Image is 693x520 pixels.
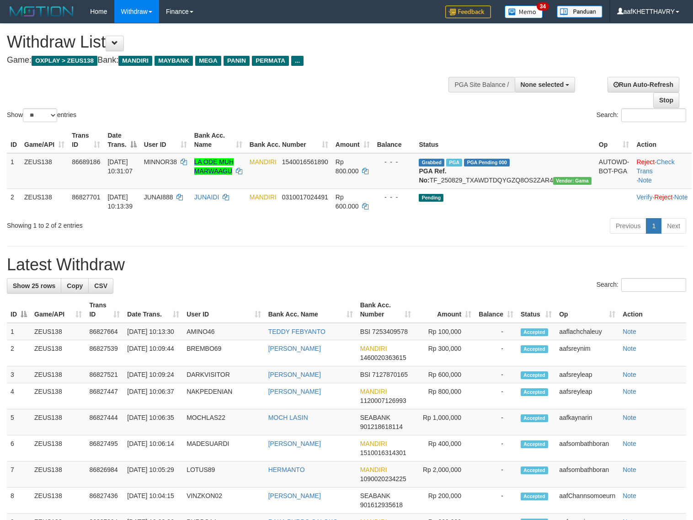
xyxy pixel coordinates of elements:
[107,193,133,210] span: [DATE] 10:13:39
[85,366,123,383] td: 86827521
[268,371,321,378] a: [PERSON_NAME]
[377,157,412,166] div: - - -
[72,193,100,201] span: 86827701
[475,409,517,435] td: -
[360,397,406,404] span: Copy 1120007126993 to clipboard
[155,56,193,66] span: MAYBANK
[475,488,517,514] td: -
[595,153,633,189] td: AUTOWD-BOT-PGA
[674,193,688,201] a: Note
[415,323,475,340] td: Rp 100,000
[250,158,277,166] span: MANDIRI
[118,56,152,66] span: MANDIRI
[7,366,31,383] td: 3
[123,297,183,323] th: Date Trans.: activate to sort column ascending
[123,366,183,383] td: [DATE] 10:09:24
[144,158,177,166] span: MINNOR38
[638,177,652,184] a: Note
[31,488,85,514] td: ZEUS138
[183,409,265,435] td: MOCHLAS22
[372,371,408,378] span: Copy 7127870165 to clipboard
[7,340,31,366] td: 2
[360,492,390,499] span: SEABANK
[419,167,446,184] b: PGA Ref. No:
[621,108,686,122] input: Search:
[555,366,619,383] td: aafsreyleap
[623,345,636,352] a: Note
[521,81,564,88] span: None selected
[646,218,661,234] a: 1
[555,323,619,340] td: aaflachchaleuy
[445,5,491,18] img: Feedback.jpg
[23,108,57,122] select: Showentries
[633,127,691,153] th: Action
[475,340,517,366] td: -
[623,388,636,395] a: Note
[31,461,85,488] td: ZEUS138
[636,158,655,166] a: Reject
[31,297,85,323] th: Game/API: activate to sort column ascending
[85,340,123,366] td: 86827539
[191,127,246,153] th: Bank Acc. Name: activate to sort column ascending
[415,297,475,323] th: Amount: activate to sort column ascending
[195,56,221,66] span: MEGA
[7,153,21,189] td: 1
[415,383,475,409] td: Rp 800,000
[557,5,602,18] img: panduan.png
[415,340,475,366] td: Rp 300,000
[653,92,679,108] a: Stop
[623,492,636,499] a: Note
[360,440,387,447] span: MANDIRI
[183,340,265,366] td: BREMBO69
[7,409,31,435] td: 5
[360,354,406,361] span: Copy 1460020363615 to clipboard
[246,127,332,153] th: Bank Acc. Number: activate to sort column ascending
[555,383,619,409] td: aafsreyleap
[623,414,636,421] a: Note
[521,371,548,379] span: Accepted
[360,501,403,509] span: Copy 901612935618 to clipboard
[360,475,406,482] span: Copy 1090020234225 to clipboard
[336,158,359,175] span: Rp 800.000
[268,388,321,395] a: [PERSON_NAME]
[555,435,619,461] td: aafsombathboran
[31,409,85,435] td: ZEUS138
[521,345,548,353] span: Accepted
[372,328,408,335] span: Copy 7253409578 to clipboard
[7,435,31,461] td: 6
[521,328,548,336] span: Accepted
[85,435,123,461] td: 86827495
[360,466,387,473] span: MANDIRI
[415,366,475,383] td: Rp 600,000
[415,461,475,488] td: Rp 2,000,000
[621,278,686,292] input: Search:
[268,466,305,473] a: HERMANTO
[183,383,265,409] td: NAKPEDENIAN
[377,193,412,202] div: - - -
[555,461,619,488] td: aafsombathboran
[608,77,679,92] a: Run Auto-Refresh
[85,383,123,409] td: 86827447
[31,323,85,340] td: ZEUS138
[85,297,123,323] th: Trans ID: activate to sort column ascending
[85,409,123,435] td: 86827444
[123,383,183,409] td: [DATE] 10:06:37
[517,297,555,323] th: Status: activate to sort column ascending
[633,153,691,189] td: · ·
[654,193,672,201] a: Reject
[85,323,123,340] td: 86827664
[7,256,686,274] h1: Latest Withdraw
[446,159,462,166] span: Marked by aafkaynarin
[7,488,31,514] td: 8
[7,297,31,323] th: ID: activate to sort column descending
[360,449,406,456] span: Copy 1510016314301 to clipboard
[360,371,371,378] span: BSI
[360,388,387,395] span: MANDIRI
[183,366,265,383] td: DARKVISITOR
[104,127,140,153] th: Date Trans.: activate to sort column descending
[610,218,646,234] a: Previous
[21,188,68,214] td: ZEUS138
[123,435,183,461] td: [DATE] 10:06:14
[505,5,543,18] img: Button%20Memo.svg
[415,409,475,435] td: Rp 1,000,000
